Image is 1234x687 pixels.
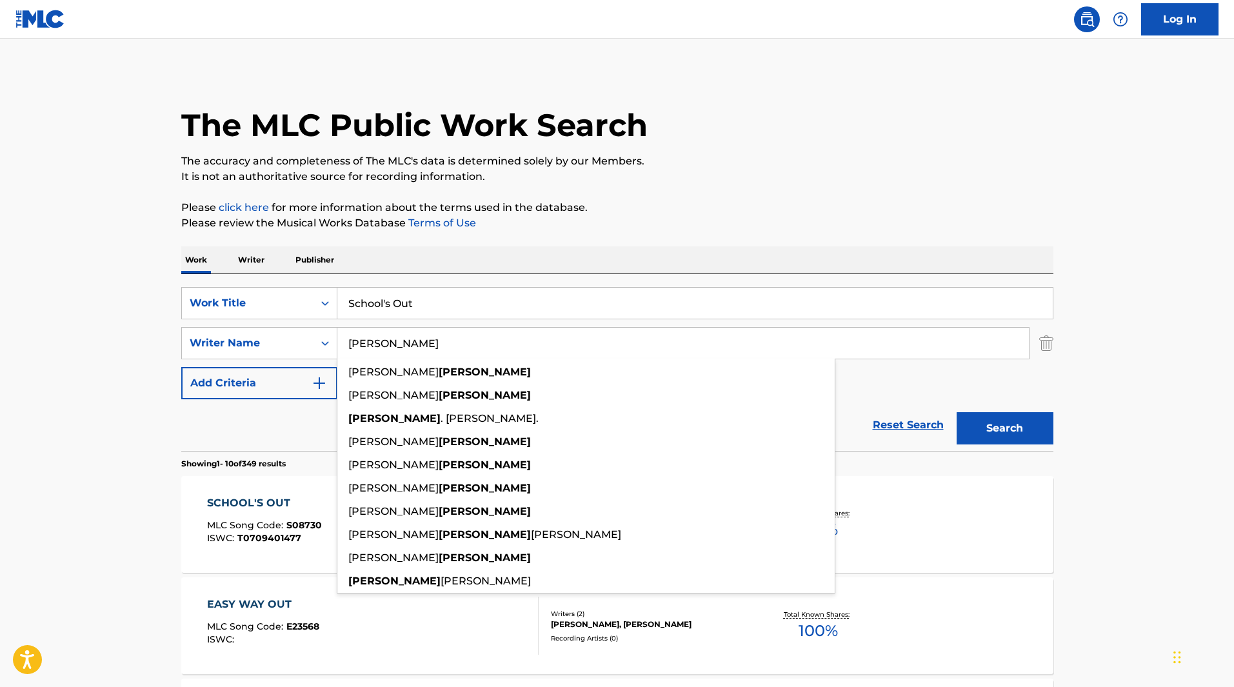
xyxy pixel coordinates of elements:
span: . [PERSON_NAME]. [441,412,539,424]
span: [PERSON_NAME] [348,435,439,448]
div: Writer Name [190,335,306,351]
span: [PERSON_NAME] [348,389,439,401]
div: Work Title [190,295,306,311]
p: Showing 1 - 10 of 349 results [181,458,286,470]
span: [PERSON_NAME] [348,528,439,541]
a: Log In [1141,3,1219,35]
span: E23568 [286,621,319,632]
button: Add Criteria [181,367,337,399]
img: help [1113,12,1128,27]
p: Please review the Musical Works Database [181,215,1053,231]
p: Total Known Shares: [784,610,853,619]
strong: [PERSON_NAME] [348,412,441,424]
img: search [1079,12,1095,27]
strong: [PERSON_NAME] [439,389,531,401]
p: Please for more information about the terms used in the database. [181,200,1053,215]
span: [PERSON_NAME] [348,552,439,564]
p: Writer [234,246,268,274]
p: The accuracy and completeness of The MLC's data is determined solely by our Members. [181,154,1053,169]
img: MLC Logo [15,10,65,28]
span: [PERSON_NAME] [348,482,439,494]
p: Publisher [292,246,338,274]
span: 100 % [799,619,838,642]
div: Recording Artists ( 0 ) [551,633,746,643]
a: EASY WAY OUTMLC Song Code:E23568ISWC:Writers (2)[PERSON_NAME], [PERSON_NAME]Recording Artists (0)... [181,577,1053,674]
a: click here [219,201,269,214]
strong: [PERSON_NAME] [348,575,441,587]
span: [PERSON_NAME] [441,575,531,587]
p: It is not an authoritative source for recording information. [181,169,1053,184]
div: SCHOOL'S OUT [207,495,322,511]
div: Glisser [1173,638,1181,677]
form: Search Form [181,287,1053,451]
strong: [PERSON_NAME] [439,459,531,471]
div: Widget de chat [1169,625,1234,687]
div: EASY WAY OUT [207,597,319,612]
span: [PERSON_NAME] [531,528,621,541]
span: ISWC : [207,532,237,544]
strong: [PERSON_NAME] [439,552,531,564]
span: S08730 [286,519,322,531]
strong: [PERSON_NAME] [439,435,531,448]
span: [PERSON_NAME] [348,459,439,471]
p: Work [181,246,211,274]
div: Help [1108,6,1133,32]
h1: The MLC Public Work Search [181,106,648,144]
span: MLC Song Code : [207,621,286,632]
div: [PERSON_NAME], [PERSON_NAME] [551,619,746,630]
span: T0709401477 [237,532,301,544]
img: Delete Criterion [1039,327,1053,359]
span: MLC Song Code : [207,519,286,531]
a: Public Search [1074,6,1100,32]
a: Terms of Use [406,217,476,229]
strong: [PERSON_NAME] [439,366,531,378]
span: ISWC : [207,633,237,645]
a: SCHOOL'S OUTMLC Song Code:S08730ISWC:T0709401477Writers (5)[PERSON_NAME], [PERSON_NAME], [PERSON_... [181,476,1053,573]
strong: [PERSON_NAME] [439,528,531,541]
span: [PERSON_NAME] [348,366,439,378]
strong: [PERSON_NAME] [439,505,531,517]
strong: [PERSON_NAME] [439,482,531,494]
img: 9d2ae6d4665cec9f34b9.svg [312,375,327,391]
iframe: Chat Widget [1169,625,1234,687]
button: Search [957,412,1053,444]
div: Writers ( 2 ) [551,609,746,619]
span: [PERSON_NAME] [348,505,439,517]
a: Reset Search [866,411,950,439]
